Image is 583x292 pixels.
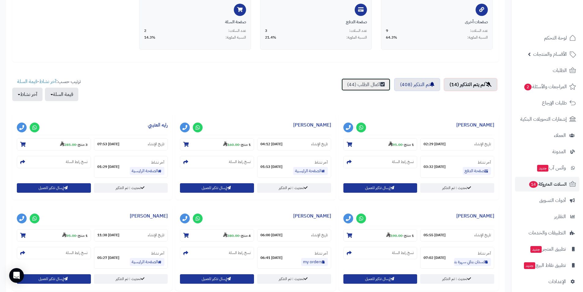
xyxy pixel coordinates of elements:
[144,28,146,33] span: 2
[533,50,567,59] span: الأقسام والمنتجات
[130,258,164,266] a: الصفحة الرئيسية
[144,19,246,25] div: صفحة السلة
[478,160,491,165] small: آخر نشاط
[223,141,251,147] small: -
[349,28,367,33] span: عدد السلات:
[229,159,251,165] small: نسخ رابط السلة
[456,212,494,220] a: [PERSON_NAME]
[62,233,76,238] strong: 95.00
[420,274,494,284] a: تحديث : تم التذكير
[260,142,282,147] strong: [DATE] 04:12
[17,247,91,259] section: نسخ رابط السلة
[257,274,331,284] a: تحديث : تم التذكير
[257,183,331,193] a: تحديث : تم التذكير
[536,164,566,172] span: وآتس آب
[180,247,254,259] section: نسخ رابط السلة
[60,141,88,147] small: -
[463,167,491,175] a: صفحة الدفع
[223,232,251,238] small: -
[241,142,251,147] strong: 1 منتج
[392,159,414,165] small: نسخ رابط السلة
[467,35,488,40] span: النسبة المئوية:
[66,159,88,165] small: نسخ رابط السلة
[474,142,491,147] small: تاريخ الإنشاء
[78,233,88,238] strong: 1 منتج
[17,183,91,193] button: إرسال تذكير للعميل
[39,78,56,85] a: آخر نشاط
[260,255,282,260] strong: [DATE] 06:41
[554,212,566,221] span: التقارير
[17,78,37,85] a: قيمة السلة
[524,83,532,90] span: 2
[529,229,566,237] span: التطبيقات والخدمات
[260,164,282,169] strong: [DATE] 01:53
[544,34,567,42] span: لوحة التحكم
[404,233,414,238] strong: 1 منتج
[386,19,488,25] div: صفحات أخرى
[151,160,164,165] small: آخر نشاط
[148,142,164,147] small: تاريخ الإنشاء
[523,261,566,270] span: تطبيق نقاط البيع
[228,28,246,33] span: عدد السلات:
[530,246,542,253] span: جديد
[9,268,24,283] div: Open Intercom Messenger
[17,138,91,150] section: 3 منتج-285.00
[515,128,579,143] a: العملاء
[151,251,164,256] small: آخر نشاط
[311,233,328,238] small: تاريخ الإنشاء
[404,142,414,147] strong: 1 منتج
[265,35,276,40] span: 21.4%
[386,233,402,238] strong: 190.00
[515,193,579,208] a: أدوات التسويق
[241,233,251,238] strong: 4 منتج
[315,160,328,165] small: آخر نشاط
[148,233,164,238] small: تاريخ الإنشاء
[520,115,567,123] span: إشعارات التحويلات البنكية
[515,177,579,192] a: السلات المتروكة14
[343,247,417,259] section: نسخ رابط السلة
[226,35,246,40] span: النسبة المئوية:
[529,180,567,188] span: السلات المتروكة
[343,183,417,193] button: إرسال تذكير للعميل
[66,250,88,256] small: نسخ رابط السلة
[223,233,239,238] strong: 380.00
[524,82,567,91] span: المراجعات والأسئلة
[542,99,567,107] span: طلبات الإرجاع
[444,78,497,91] a: لم يتم التذكير (14)
[17,156,91,168] section: نسخ رابط السلة
[515,226,579,240] a: التطبيقات والخدمات
[130,167,164,175] a: الصفحة الرئيسية
[515,209,579,224] a: التقارير
[346,35,367,40] span: النسبة المئوية:
[17,229,91,241] section: 1 منتج-95.00
[17,274,91,284] button: إرسال تذكير للعميل
[94,274,168,284] a: تحديث : تم التذكير
[12,88,43,101] button: آخر نشاط
[148,121,168,129] a: رايه العتيبي
[424,233,446,238] strong: [DATE] 05:55
[537,165,548,172] span: جديد
[293,167,328,175] a: الصفحة الرئيسية
[420,183,494,193] a: تحديث : تم التذكير
[97,255,119,260] strong: [DATE] 05:27
[97,233,119,238] strong: [DATE] 11:38
[341,78,391,91] a: اكمال الطلب (44)
[265,19,367,25] div: صفحة الدفع
[60,142,76,147] strong: 285.00
[78,142,88,147] strong: 3 منتج
[456,121,494,129] a: [PERSON_NAME]
[265,28,267,33] span: 3
[515,63,579,78] a: الطلبات
[424,142,446,147] strong: [DATE] 02:29
[394,78,440,91] a: تم التذكير (408)
[554,131,566,140] span: العملاء
[539,196,566,205] span: أدوات التسويق
[388,142,402,147] strong: 95.00
[130,212,168,220] a: [PERSON_NAME]
[293,212,331,220] a: [PERSON_NAME]
[343,229,417,241] section: 1 منتج-190.00
[260,233,282,238] strong: [DATE] 06:00
[515,144,579,159] a: المدونة
[541,11,577,24] img: logo-2.png
[529,181,538,188] span: 14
